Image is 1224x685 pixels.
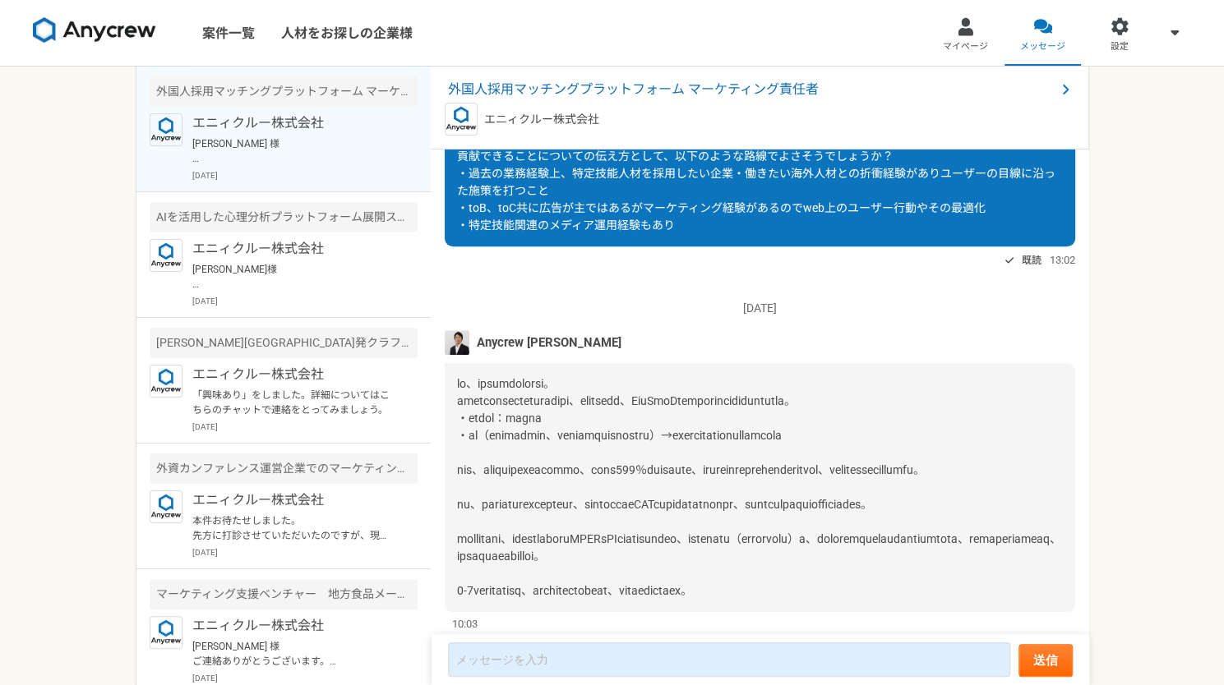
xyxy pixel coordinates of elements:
img: logo_text_blue_01.png [150,490,182,523]
img: logo_text_blue_01.png [445,103,478,136]
p: [PERSON_NAME] 様 お世話になっております。 上記承知いたしました。 後ほどよろしくお願いいたします。 [192,136,395,166]
p: [DATE] [445,300,1075,317]
p: エニィクルー株式会社 [192,239,395,259]
div: [PERSON_NAME][GEOGRAPHIC_DATA]発クラフトビールを手がけるベンチャー プロダクト・マーケティングの戦略立案 [150,328,418,358]
p: エニィクルー株式会社 [192,113,395,133]
p: [DATE] [192,169,418,182]
div: 外資カンファレンス運営企業でのマーケティング業務【英語必須】 [150,453,418,484]
div: AIを活用した心理分析プラットフォーム展開スタートアップ マーケティング企画運用 [150,202,418,232]
button: 送信 [1018,644,1073,677]
p: [PERSON_NAME] 様 ご連絡ありがとうございます。 引き続きよろしくお願いします。 [192,639,395,669]
img: MHYT8150_2.jpg [445,330,469,355]
p: エニィクルー株式会社 [192,365,395,384]
img: logo_text_blue_01.png [150,616,182,649]
p: エニィクルー株式会社 [192,616,395,636]
div: 外国人採用マッチングプラットフォーム マーケティング責任者 [150,76,418,107]
p: [DATE] [192,421,418,433]
img: 8DqYSo04kwAAAAASUVORK5CYII= [33,17,156,44]
img: logo_text_blue_01.png [150,365,182,398]
span: マイページ [943,40,988,53]
img: logo_text_blue_01.png [150,239,182,272]
p: 本件お待たせしました。 先方に打診させていただいたのですが、現在複数候補がいらっしゃる中で、イベントへの参加（平日日中）での稼働を考えると、副業のかたよりフリーランスの方を優先したいとありました... [192,513,395,543]
span: 設定 [1111,40,1129,53]
span: 13:02 [1050,252,1075,268]
p: [DATE] [192,672,418,684]
span: 外国人採用マッチングプラットフォーム マーケティング責任者 [448,80,1055,99]
p: [DATE] [192,295,418,307]
span: Anycrew [PERSON_NAME] [477,333,621,352]
div: マーケティング支援ベンチャー 地方食品メーカーのEC/SNS支援（マーケター） [150,579,418,609]
span: 10:03 [452,616,478,632]
img: logo_text_blue_01.png [150,113,182,146]
span: lo、ipsumdolorsi。 ametconsecteturadipi、elitsedd、EiuSmoDtemporincididuntutla。 ・etdol：magna ・al（enim... [457,377,1061,597]
p: エニィクルー株式会社 [484,111,599,128]
span: メッセージ [1020,40,1065,53]
p: 「興味あり」をしました。詳細についてはこちらのチャットで連絡をとってみましょう。 [192,388,395,417]
span: 既読 [1022,251,1042,270]
p: [PERSON_NAME]様 お世話になっております。 Anycrewの[PERSON_NAME]です。 こちらご返信遅くなり、申し訳ございません。 ご状況につきまして、承知いたしました。 先方... [192,262,395,292]
p: [DATE] [192,546,418,559]
p: エニィクルー株式会社 [192,490,395,510]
